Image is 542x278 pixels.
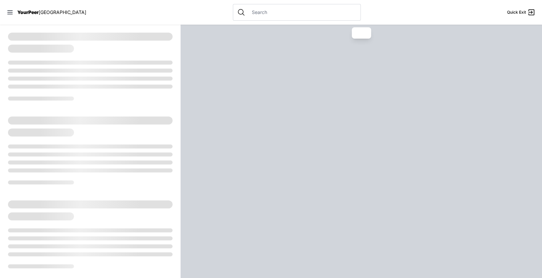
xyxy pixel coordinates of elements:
span: Quick Exit [507,10,526,15]
input: Search [248,9,356,16]
a: YourPeer[GEOGRAPHIC_DATA] [17,10,86,14]
a: Quick Exit [507,8,535,16]
span: YourPeer [17,9,39,15]
span: [GEOGRAPHIC_DATA] [39,9,86,15]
